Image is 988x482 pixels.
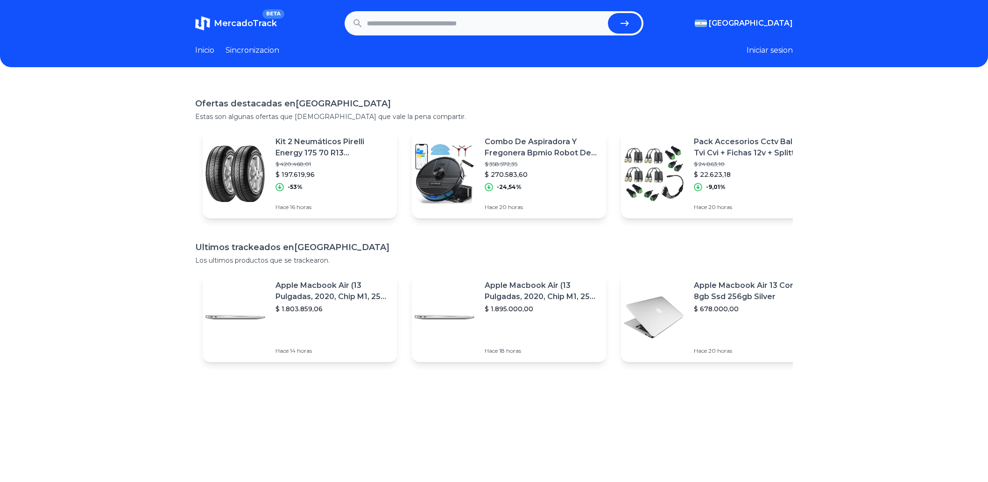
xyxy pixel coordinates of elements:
[214,18,277,28] span: MercadoTrack
[694,203,808,211] p: Hace 20 horas
[485,347,599,355] p: Hace 18 horas
[485,161,599,168] p: $ 358.572,35
[195,112,793,121] p: Estas son algunas ofertas que [DEMOGRAPHIC_DATA] que vale la pena compartir.
[203,272,397,362] a: Featured imageApple Macbook Air (13 Pulgadas, 2020, Chip M1, 256 Gb De Ssd, 8 Gb De Ram) - Plata$...
[695,20,707,27] img: Argentina
[275,170,389,179] p: $ 197.619,96
[275,136,389,159] p: Kit 2 Neumáticos Pirelli Energy 175 70 R13 [PERSON_NAME] Sierra Fiat1
[195,16,210,31] img: MercadoTrack
[412,285,477,350] img: Featured image
[695,18,793,29] button: [GEOGRAPHIC_DATA]
[706,183,726,191] p: -9,01%
[621,285,686,350] img: Featured image
[195,97,793,110] h1: Ofertas destacadas en [GEOGRAPHIC_DATA]
[275,347,389,355] p: Hace 14 horas
[694,347,808,355] p: Hace 20 horas
[288,183,303,191] p: -53%
[694,136,808,159] p: Pack Accesorios Cctv Baluns Tvi Cvi + Fichas 12v + Splitter
[694,170,808,179] p: $ 22.623,18
[226,45,279,56] a: Sincronizacion
[203,129,397,218] a: Featured imageKit 2 Neumáticos Pirelli Energy 175 70 R13 [PERSON_NAME] Sierra Fiat1$ 420.468,01$ ...
[412,141,477,206] img: Featured image
[709,18,793,29] span: [GEOGRAPHIC_DATA]
[412,129,606,218] a: Featured imageCombo De Aspiradora Y Fregonera Bpmio Robot De 4500 Pa Con S$ 358.572,35$ 270.583,6...
[694,280,808,302] p: Apple Macbook Air 13 Core I5 8gb Ssd 256gb Silver
[195,16,277,31] a: MercadoTrackBETA
[694,304,808,314] p: $ 678.000,00
[203,285,268,350] img: Featured image
[485,304,599,314] p: $ 1.895.000,00
[621,141,686,206] img: Featured image
[497,183,522,191] p: -24,54%
[195,241,793,254] h1: Ultimos trackeados en [GEOGRAPHIC_DATA]
[262,9,284,19] span: BETA
[485,170,599,179] p: $ 270.583,60
[694,161,808,168] p: $ 24.863,10
[747,45,793,56] button: Iniciar sesion
[203,141,268,206] img: Featured image
[275,304,389,314] p: $ 1.803.859,06
[275,161,389,168] p: $ 420.468,01
[275,203,389,211] p: Hace 16 horas
[195,45,214,56] a: Inicio
[485,136,599,159] p: Combo De Aspiradora Y Fregonera Bpmio Robot De 4500 Pa Con S
[275,280,389,302] p: Apple Macbook Air (13 Pulgadas, 2020, Chip M1, 256 Gb De Ssd, 8 Gb De Ram) - Plata
[485,280,599,302] p: Apple Macbook Air (13 Pulgadas, 2020, Chip M1, 256 Gb De Ssd, 8 Gb De Ram) - Plata
[195,256,793,265] p: Los ultimos productos que se trackearon.
[412,272,606,362] a: Featured imageApple Macbook Air (13 Pulgadas, 2020, Chip M1, 256 Gb De Ssd, 8 Gb De Ram) - Plata$...
[621,129,815,218] a: Featured imagePack Accesorios Cctv Baluns Tvi Cvi + Fichas 12v + Splitter$ 24.863,10$ 22.623,18-9...
[621,272,815,362] a: Featured imageApple Macbook Air 13 Core I5 8gb Ssd 256gb Silver$ 678.000,00Hace 20 horas
[485,203,599,211] p: Hace 20 horas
